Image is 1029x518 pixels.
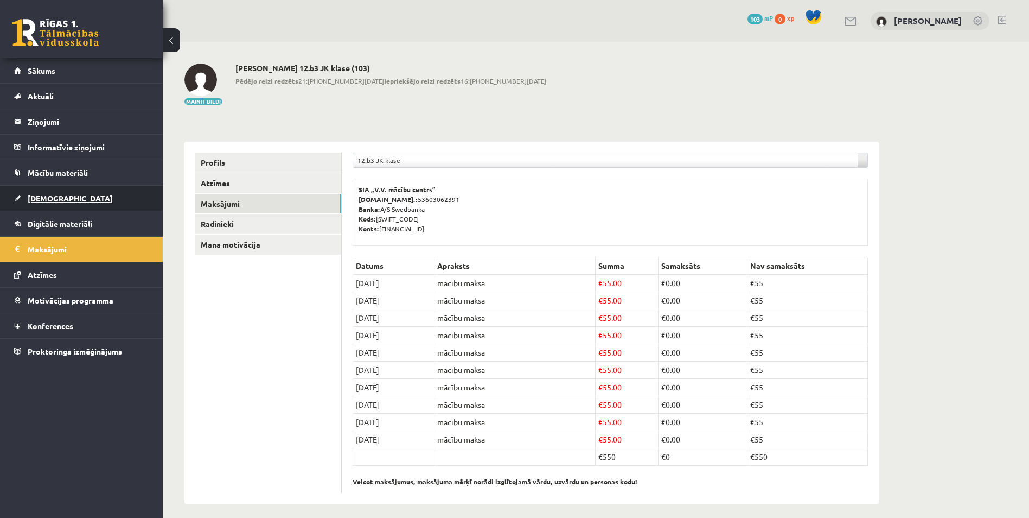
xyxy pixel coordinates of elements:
[659,362,747,379] td: 0.00
[598,365,603,375] span: €
[595,448,659,466] td: €550
[434,309,596,327] td: mācību maksa
[353,309,434,327] td: [DATE]
[659,344,747,362] td: 0.00
[595,327,659,344] td: 55.00
[353,344,434,362] td: [DATE]
[747,275,868,292] td: €55
[659,327,747,344] td: 0.00
[353,275,434,292] td: [DATE]
[661,278,666,288] span: €
[235,76,546,86] span: 21:[PHONE_NUMBER][DATE] 16:[PHONE_NUMBER][DATE]
[357,153,853,167] span: 12.b3 JK klase
[434,327,596,344] td: mācību maksa
[747,396,868,414] td: €55
[598,278,603,288] span: €
[661,330,666,340] span: €
[598,400,603,409] span: €
[747,327,868,344] td: €55
[595,257,659,275] th: Summa
[659,414,747,431] td: 0.00
[195,214,341,234] a: Radinieki
[598,417,603,427] span: €
[384,77,461,85] b: Iepriekšējo reizi redzēts
[28,91,54,101] span: Aktuāli
[659,448,747,466] td: €0
[359,185,862,233] p: 53603062391 A/S Swedbanka [SWIFT_CODE] [FINANCIAL_ID]
[195,235,341,255] a: Mana motivācija
[775,14,800,22] a: 0 xp
[14,211,149,236] a: Digitālie materiāli
[14,262,149,287] a: Atzīmes
[595,379,659,396] td: 55.00
[659,431,747,448] td: 0.00
[747,292,868,309] td: €55
[661,348,666,357] span: €
[184,98,222,105] button: Mainīt bildi
[598,295,603,305] span: €
[434,344,596,362] td: mācību maksa
[595,292,659,309] td: 55.00
[12,19,99,46] a: Rīgas 1. Tālmācības vidusskola
[353,431,434,448] td: [DATE]
[659,257,747,275] th: Samaksāts
[14,186,149,211] a: [DEMOGRAPHIC_DATA]
[434,292,596,309] td: mācību maksa
[747,362,868,379] td: €55
[595,344,659,362] td: 55.00
[747,14,773,22] a: 103 mP
[353,379,434,396] td: [DATE]
[747,309,868,327] td: €55
[876,16,887,27] img: Inga Revina
[14,288,149,313] a: Motivācijas programma
[598,330,603,340] span: €
[359,205,380,213] b: Banka:
[28,193,113,203] span: [DEMOGRAPHIC_DATA]
[353,414,434,431] td: [DATE]
[434,257,596,275] th: Apraksts
[195,173,341,193] a: Atzīmes
[595,362,659,379] td: 55.00
[28,346,122,356] span: Proktoringa izmēģinājums
[747,431,868,448] td: €55
[195,153,341,173] a: Profils
[359,195,418,204] b: [DOMAIN_NAME].:
[28,66,55,75] span: Sākums
[353,396,434,414] td: [DATE]
[434,362,596,379] td: mācību maksa
[659,275,747,292] td: 0.00
[353,153,867,167] a: 12.b3 JK klase
[595,414,659,431] td: 55.00
[598,348,603,357] span: €
[28,135,149,160] legend: Informatīvie ziņojumi
[595,431,659,448] td: 55.00
[434,414,596,431] td: mācību maksa
[353,292,434,309] td: [DATE]
[659,309,747,327] td: 0.00
[235,77,298,85] b: Pēdējo reizi redzēts
[353,327,434,344] td: [DATE]
[747,344,868,362] td: €55
[595,309,659,327] td: 55.00
[661,365,666,375] span: €
[28,270,57,280] span: Atzīmes
[28,109,149,134] legend: Ziņojumi
[787,14,794,22] span: xp
[14,339,149,364] a: Proktoringa izmēģinājums
[598,382,603,392] span: €
[14,58,149,83] a: Sākums
[195,194,341,214] a: Maksājumi
[14,84,149,109] a: Aktuāli
[598,313,603,323] span: €
[661,382,666,392] span: €
[359,224,379,233] b: Konts:
[359,185,436,194] b: SIA „V.V. mācību centrs”
[659,396,747,414] td: 0.00
[353,362,434,379] td: [DATE]
[14,109,149,134] a: Ziņojumi
[359,214,376,223] b: Kods:
[595,396,659,414] td: 55.00
[28,219,92,229] span: Digitālie materiāli
[775,14,785,24] span: 0
[14,135,149,160] a: Informatīvie ziņojumi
